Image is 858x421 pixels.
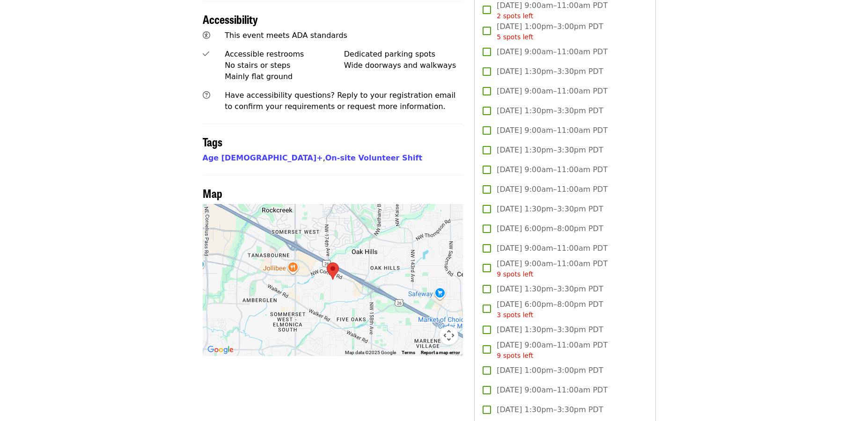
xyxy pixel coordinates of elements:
div: No stairs or steps [225,60,344,71]
span: [DATE] 1:30pm–3:30pm PDT [497,324,603,335]
i: question-circle icon [203,91,210,100]
span: [DATE] 1:00pm–3:00pm PDT [497,21,603,42]
span: [DATE] 9:00am–11:00am PDT [497,340,608,361]
span: 9 spots left [497,270,533,278]
span: [DATE] 1:30pm–3:30pm PDT [497,145,603,156]
span: [DATE] 9:00am–11:00am PDT [497,184,608,195]
span: [DATE] 1:30pm–3:30pm PDT [497,105,603,116]
span: [DATE] 9:00am–11:00am PDT [497,258,608,279]
span: [DATE] 1:30pm–3:30pm PDT [497,404,603,415]
span: [DATE] 9:00am–11:00am PDT [497,125,608,136]
span: [DATE] 9:00am–11:00am PDT [497,164,608,175]
a: Age [DEMOGRAPHIC_DATA]+ [203,153,323,162]
a: Open this area in Google Maps (opens a new window) [205,344,236,356]
span: Accessibility [203,11,258,27]
span: [DATE] 6:00pm–8:00pm PDT [497,299,603,320]
span: 5 spots left [497,33,533,41]
span: [DATE] 1:00pm–3:00pm PDT [497,365,603,376]
i: universal-access icon [203,31,210,40]
span: [DATE] 1:30pm–3:30pm PDT [497,203,603,215]
i: check icon [203,50,209,58]
a: On-site Volunteer Shift [325,153,422,162]
span: [DATE] 1:30pm–3:30pm PDT [497,66,603,77]
div: Dedicated parking spots [344,49,463,60]
button: Map camera controls [440,326,458,345]
span: 9 spots left [497,352,533,359]
img: Google [205,344,236,356]
div: Wide doorways and walkways [344,60,463,71]
span: Map [203,185,222,201]
span: [DATE] 9:00am–11:00am PDT [497,46,608,58]
span: Have accessibility questions? Reply to your registration email to confirm your requirements or re... [225,91,455,111]
div: Mainly flat ground [225,71,344,82]
span: , [203,153,325,162]
span: Map data ©2025 Google [345,350,396,355]
span: This event meets ADA standards [225,31,347,40]
span: [DATE] 9:00am–11:00am PDT [497,86,608,97]
a: Report a map error [421,350,460,355]
span: [DATE] 6:00pm–8:00pm PDT [497,223,603,234]
a: Terms (opens in new tab) [402,350,415,355]
span: [DATE] 9:00am–11:00am PDT [497,385,608,396]
span: [DATE] 9:00am–11:00am PDT [497,243,608,254]
span: 3 spots left [497,311,533,319]
span: 2 spots left [497,12,533,20]
div: Accessible restrooms [225,49,344,60]
span: Tags [203,133,222,150]
span: [DATE] 1:30pm–3:30pm PDT [497,283,603,295]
